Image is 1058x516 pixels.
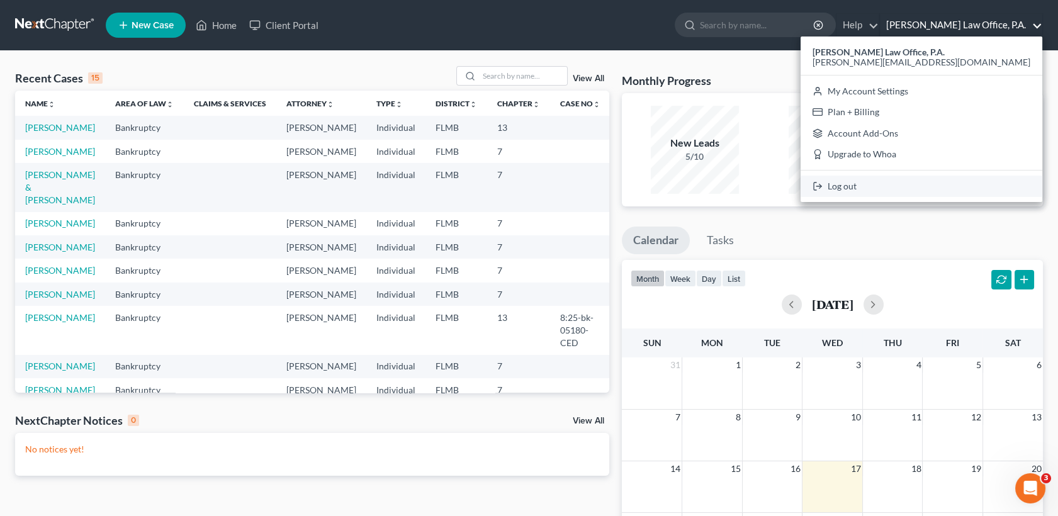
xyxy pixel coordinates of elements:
[794,357,802,373] span: 2
[822,337,843,348] span: Wed
[105,259,184,282] td: Bankruptcy
[425,283,487,306] td: FLMB
[855,357,862,373] span: 3
[696,270,722,287] button: day
[276,212,366,235] td: [PERSON_NAME]
[914,357,922,373] span: 4
[560,99,600,108] a: Case Nounfold_more
[836,14,879,36] a: Help
[975,357,982,373] span: 5
[25,122,95,133] a: [PERSON_NAME]
[665,270,696,287] button: week
[189,14,243,36] a: Home
[593,101,600,108] i: unfold_more
[25,443,599,456] p: No notices yet!
[801,176,1042,197] a: Log out
[669,357,682,373] span: 31
[674,410,682,425] span: 7
[1035,357,1043,373] span: 6
[425,140,487,163] td: FLMB
[88,72,103,84] div: 15
[132,21,174,30] span: New Case
[813,57,1030,67] span: [PERSON_NAME][EMAIL_ADDRESS][DOMAIN_NAME]
[487,212,550,235] td: 7
[631,270,665,287] button: month
[105,116,184,139] td: Bankruptcy
[643,337,661,348] span: Sun
[651,136,739,150] div: New Leads
[105,212,184,235] td: Bankruptcy
[487,355,550,378] td: 7
[366,140,425,163] td: Individual
[850,410,862,425] span: 10
[105,163,184,211] td: Bankruptcy
[764,337,780,348] span: Tue
[25,218,95,228] a: [PERSON_NAME]
[25,242,95,252] a: [PERSON_NAME]
[801,36,1042,202] div: [PERSON_NAME] Law Office, P.A.
[25,384,95,395] a: [PERSON_NAME]
[105,283,184,306] td: Bankruptcy
[366,355,425,378] td: Individual
[276,116,366,139] td: [PERSON_NAME]
[425,116,487,139] td: FLMB
[425,235,487,259] td: FLMB
[15,70,103,86] div: Recent Cases
[734,410,742,425] span: 8
[470,101,477,108] i: unfold_more
[366,259,425,282] td: Individual
[812,298,853,311] h2: [DATE]
[946,337,959,348] span: Fri
[166,101,174,108] i: unfold_more
[970,461,982,476] span: 19
[366,163,425,211] td: Individual
[366,235,425,259] td: Individual
[276,355,366,378] td: [PERSON_NAME]
[789,150,877,163] div: 0/10
[909,410,922,425] span: 11
[487,259,550,282] td: 7
[880,14,1042,36] a: [PERSON_NAME] Law Office, P.A.
[497,99,540,108] a: Chapterunfold_more
[801,101,1042,123] a: Plan + Billing
[276,378,366,401] td: [PERSON_NAME]
[487,140,550,163] td: 7
[970,410,982,425] span: 12
[695,227,745,254] a: Tasks
[850,461,862,476] span: 17
[15,413,139,428] div: NextChapter Notices
[801,81,1042,102] a: My Account Settings
[25,312,95,323] a: [PERSON_NAME]
[425,259,487,282] td: FLMB
[48,101,55,108] i: unfold_more
[884,337,902,348] span: Thu
[734,357,742,373] span: 1
[105,378,184,401] td: Bankruptcy
[276,259,366,282] td: [PERSON_NAME]
[25,289,95,300] a: [PERSON_NAME]
[366,116,425,139] td: Individual
[115,99,174,108] a: Area of Lawunfold_more
[276,235,366,259] td: [PERSON_NAME]
[105,140,184,163] td: Bankruptcy
[25,361,95,371] a: [PERSON_NAME]
[327,101,334,108] i: unfold_more
[801,144,1042,165] a: Upgrade to Whoa
[1041,473,1051,483] span: 3
[479,67,567,85] input: Search by name...
[813,47,945,57] strong: [PERSON_NAME] Law Office, P.A.
[651,150,739,163] div: 5/10
[425,355,487,378] td: FLMB
[425,378,487,401] td: FLMB
[25,146,95,157] a: [PERSON_NAME]
[366,283,425,306] td: Individual
[276,140,366,163] td: [PERSON_NAME]
[669,461,682,476] span: 14
[794,410,802,425] span: 9
[487,163,550,211] td: 7
[487,116,550,139] td: 13
[573,417,604,425] a: View All
[25,265,95,276] a: [PERSON_NAME]
[128,415,139,426] div: 0
[722,270,746,287] button: list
